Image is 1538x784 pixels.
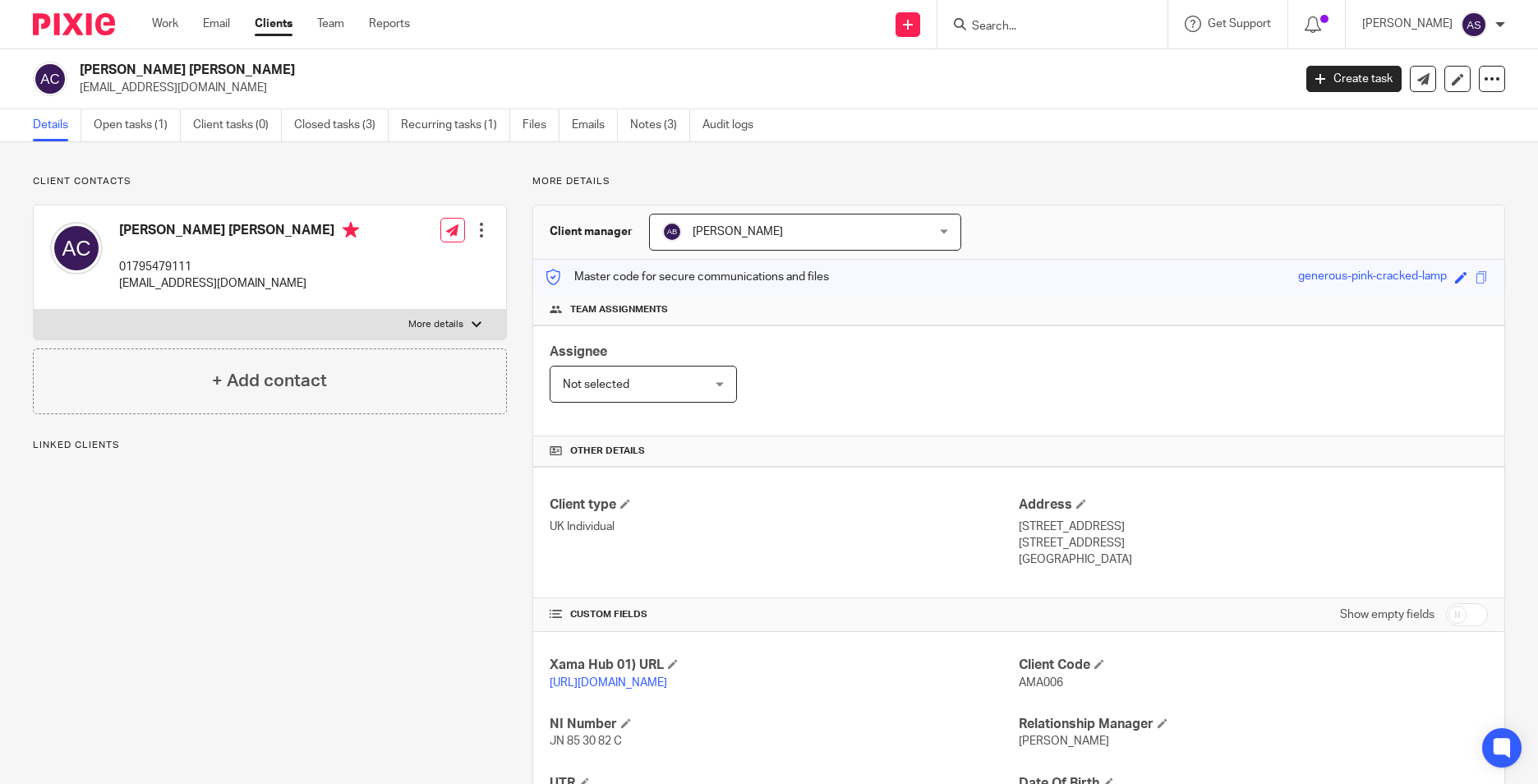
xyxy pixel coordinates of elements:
[193,109,282,141] a: Client tasks (0)
[662,222,682,242] img: svg%3E
[550,608,1019,621] h4: CUSTOM FIELDS
[317,16,344,32] a: Team
[970,20,1118,35] input: Search
[80,80,1282,96] p: [EMAIL_ADDRESS][DOMAIN_NAME]
[1019,519,1488,535] p: [STREET_ADDRESS]
[1306,66,1402,92] a: Create task
[1298,268,1447,287] div: generous-pink-cracked-lamp
[94,109,181,141] a: Open tasks (1)
[152,16,178,32] a: Work
[119,275,359,292] p: [EMAIL_ADDRESS][DOMAIN_NAME]
[1362,16,1453,32] p: [PERSON_NAME]
[546,269,829,285] p: Master code for secure communications and files
[1019,716,1488,733] h4: Relationship Manager
[1019,496,1488,514] h4: Address
[550,224,633,240] h3: Client manager
[408,318,463,331] p: More details
[570,303,668,316] span: Team assignments
[630,109,690,141] a: Notes (3)
[1208,18,1271,30] span: Get Support
[343,222,359,238] i: Primary
[80,62,1041,79] h2: [PERSON_NAME] [PERSON_NAME]
[572,109,618,141] a: Emails
[401,109,510,141] a: Recurring tasks (1)
[294,109,389,141] a: Closed tasks (3)
[255,16,292,32] a: Clients
[1019,535,1488,551] p: [STREET_ADDRESS]
[33,62,67,96] img: svg%3E
[119,222,359,242] h4: [PERSON_NAME] [PERSON_NAME]
[33,109,81,141] a: Details
[550,345,607,358] span: Assignee
[1461,12,1487,38] img: svg%3E
[550,657,1019,674] h4: Xama Hub 01) URL
[1340,606,1434,623] label: Show empty fields
[563,379,629,390] span: Not selected
[570,445,645,458] span: Other details
[50,222,103,274] img: svg%3E
[1019,657,1488,674] h4: Client Code
[33,13,115,35] img: Pixie
[550,677,667,689] a: [URL][DOMAIN_NAME]
[523,109,559,141] a: Files
[212,368,327,394] h4: + Add contact
[33,439,507,452] p: Linked clients
[550,519,1019,535] p: UK Individual
[1019,677,1063,689] span: AMA006
[33,175,507,188] p: Client contacts
[532,175,1505,188] p: More details
[550,736,622,747] span: JN 85 30 82 C
[1019,736,1109,747] span: [PERSON_NAME]
[369,16,410,32] a: Reports
[693,226,783,238] span: [PERSON_NAME]
[1019,551,1488,568] p: [GEOGRAPHIC_DATA]
[702,109,766,141] a: Audit logs
[119,259,359,275] p: 01795479111
[550,496,1019,514] h4: Client type
[550,716,1019,733] h4: NI Number
[203,16,230,32] a: Email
